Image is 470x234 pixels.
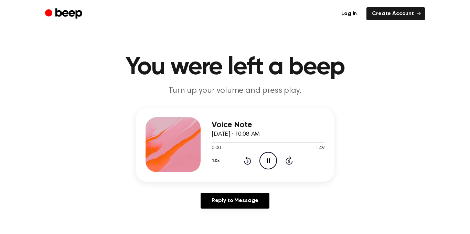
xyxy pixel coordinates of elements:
a: Create Account [366,7,425,20]
h1: You were left a beep [59,55,411,80]
span: 0:00 [212,145,221,152]
a: Reply to Message [201,193,269,209]
span: [DATE] · 10:08 AM [212,131,260,137]
h3: Voice Note [212,120,324,130]
button: 1.0x [212,155,222,167]
a: Log in [336,7,362,20]
a: Beep [45,7,84,21]
p: Turn up your volume and press play. [103,85,367,97]
span: 1:49 [316,145,324,152]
